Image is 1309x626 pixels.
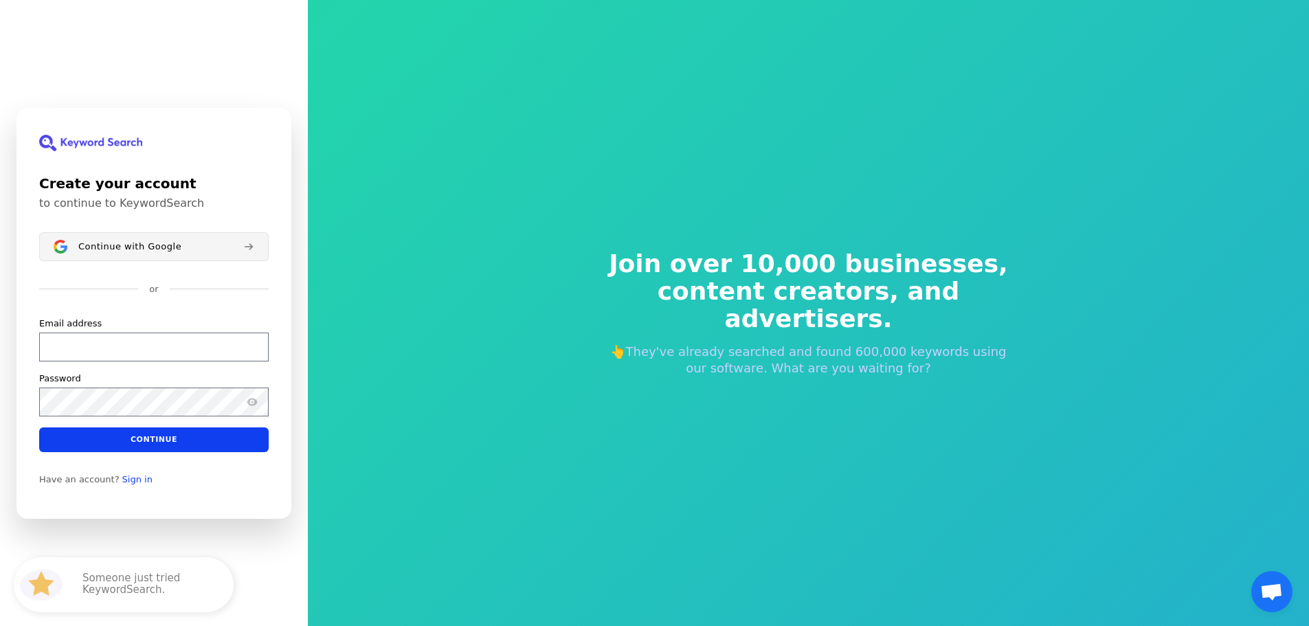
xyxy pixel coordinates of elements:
[122,473,153,484] a: Sign in
[39,317,102,329] label: Email address
[16,560,66,610] img: HubSpot
[149,283,158,295] p: or
[78,241,181,251] span: Continue with Google
[39,473,120,484] span: Have an account?
[600,250,1018,278] span: Join over 10,000 businesses,
[39,427,269,451] button: Continue
[600,344,1018,377] p: 👆They've already searched and found 600,000 keywords using our software. What are you waiting for?
[39,232,269,261] button: Sign in with GoogleContinue with Google
[1251,571,1293,612] a: Open chat
[39,372,81,384] label: Password
[54,240,67,254] img: Sign in with Google
[600,278,1018,333] span: content creators, and advertisers.
[39,197,269,210] p: to continue to KeywordSearch
[39,135,142,151] img: KeywordSearch
[39,173,269,194] h1: Create your account
[82,572,220,597] p: Someone just tried KeywordSearch.
[244,393,260,410] button: Show password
